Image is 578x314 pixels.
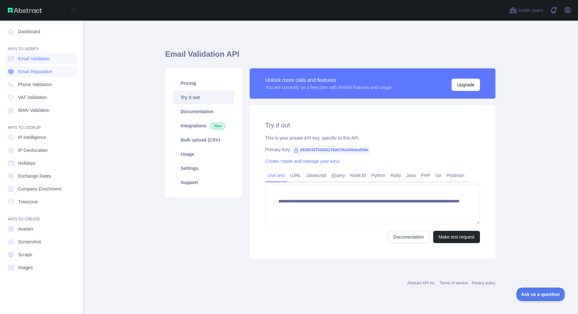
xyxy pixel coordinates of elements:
[173,90,234,104] a: Try it out
[18,68,53,75] span: Email Reputation
[18,251,32,258] span: Scrape
[5,262,77,273] a: Images
[5,53,77,64] a: Email Validation
[18,107,49,113] span: IBAN Validation
[508,5,544,15] button: Invite users
[18,186,62,192] span: Company Enrichment
[5,249,77,260] a: Scrape
[5,223,77,235] a: Avatars
[5,209,77,222] div: API'S TO CREATE
[18,199,38,205] span: Timezone
[18,147,48,153] span: IP Geolocation
[518,7,543,14] span: Invite users
[173,161,234,175] a: Settings
[18,264,33,271] span: Images
[265,159,340,164] a: Create, rotate and manage your keys
[18,173,51,179] span: Exchange Rates
[5,39,77,52] div: API'S TO VERIFY
[265,76,392,84] div: Unlock more calls and features
[5,196,77,208] a: Timezone
[18,81,52,88] span: Phone Validation
[5,236,77,248] a: Screenshot
[291,145,371,155] span: d928533754284276a015fa438aba938a
[173,76,234,90] a: Pricing
[287,170,304,181] a: cURL
[347,170,369,181] a: NodeJS
[404,170,419,181] a: Java
[265,121,480,130] h2: Try it out
[265,170,287,181] a: Live test
[5,183,77,195] a: Company Enrichment
[5,170,77,182] a: Exchange Rates
[5,117,77,130] div: API'S TO LOOKUP
[304,170,329,181] a: Javascript
[433,231,480,243] button: Make test request
[5,132,77,143] a: IP Intelligence
[329,170,347,181] a: jQuery
[5,144,77,156] a: IP Geolocation
[472,281,495,285] a: Privacy policy
[18,55,50,62] span: Email Validation
[452,79,480,91] button: Upgrade
[18,226,33,232] span: Avatars
[433,170,444,181] a: Go
[210,123,225,129] span: New
[5,79,77,90] a: Phone Validation
[5,66,77,77] a: Email Reputation
[173,175,234,190] a: Support
[407,281,436,285] a: Abstract API Inc.
[265,135,480,141] div: This is your private API key, specific to this API.
[173,119,234,133] a: Integrations New
[265,146,480,153] div: Primary Key:
[388,170,404,181] a: Ruby
[8,8,42,13] img: Abstract API
[369,170,388,181] a: Python
[516,288,565,301] iframe: Toggle Customer Support
[444,170,467,181] a: Postman
[173,133,234,147] a: Bulk upload (CSV)
[18,239,41,245] span: Screenshot
[173,147,234,161] a: Usage
[5,104,77,116] a: IBAN Validation
[173,104,234,119] a: Documentation
[5,92,77,103] a: VAT Validation
[5,26,77,37] a: Dashboard
[5,157,77,169] a: Holidays
[265,84,392,91] div: You are currently on a free plan with limited features and usage
[440,281,468,285] a: Terms of service
[165,49,495,64] h1: Email Validation API
[18,160,35,166] span: Holidays
[18,94,47,101] span: VAT Validation
[18,134,46,141] span: IP Intelligence
[388,231,429,243] a: Documentation
[418,170,433,181] a: PHP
